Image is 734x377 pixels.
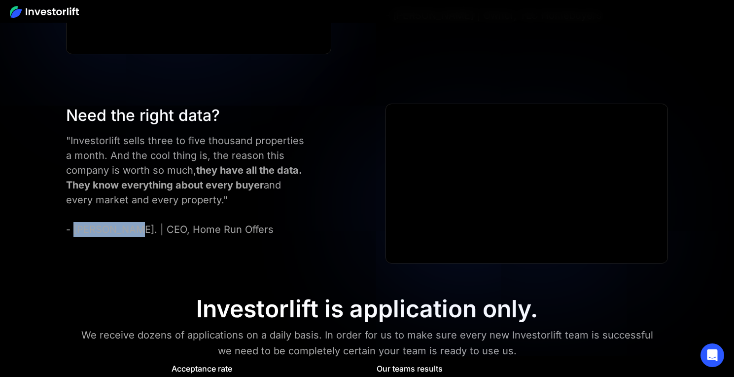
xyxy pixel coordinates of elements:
[66,104,305,127] div: Need the right data?
[172,363,232,375] div: Acceptance rate
[196,295,538,323] div: Investorlift is application only.
[386,104,667,263] iframe: Ryan Pineda | Testimonial
[700,343,724,367] div: Open Intercom Messenger
[377,363,443,375] div: Our teams results
[73,327,661,359] div: We receive dozens of applications on a daily basis. In order for us to make sure every new Invest...
[66,133,305,237] div: "Investorlift sells three to five thousand properties a month. And the cool thing is, the reason ...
